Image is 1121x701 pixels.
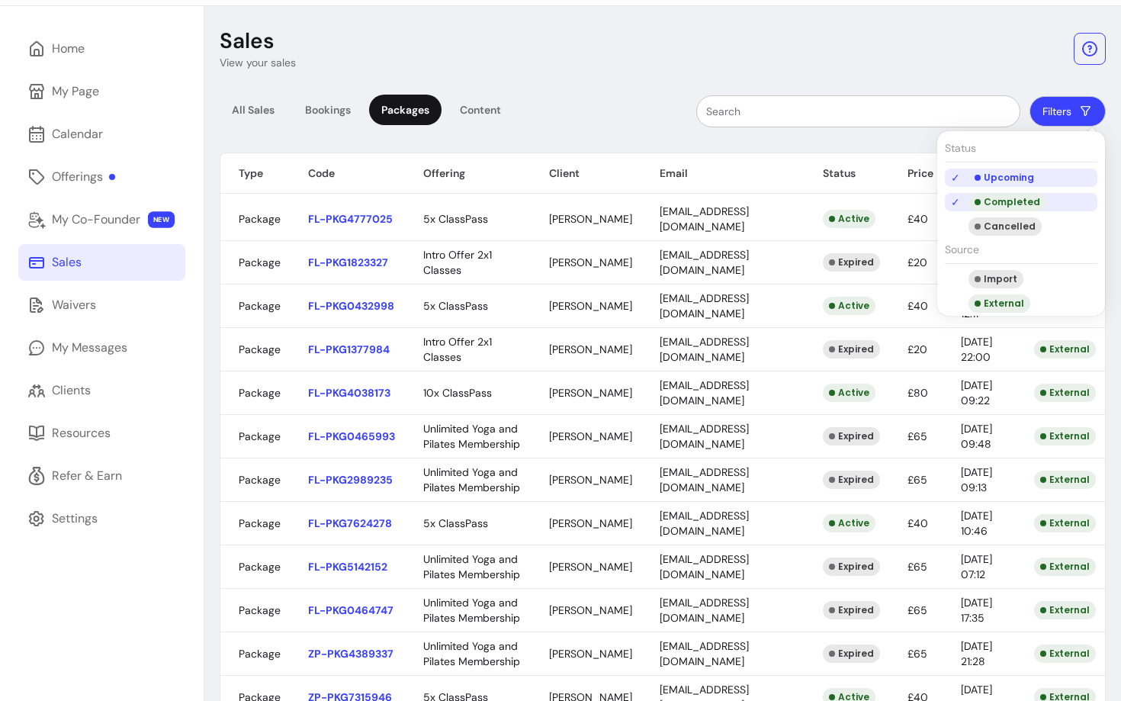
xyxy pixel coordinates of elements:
[52,339,127,357] div: My Messages
[907,560,927,574] span: £65
[1034,384,1096,402] div: External
[448,95,513,125] div: Content
[549,473,632,487] span: [PERSON_NAME]
[52,40,85,58] div: Home
[823,471,880,489] div: Expired
[549,516,632,530] span: [PERSON_NAME]
[308,255,396,270] p: FL-PKG1823327
[805,153,889,194] th: Status
[18,31,185,67] a: Home
[18,73,185,110] a: My Page
[52,168,115,186] div: Offerings
[1034,514,1096,532] div: External
[823,340,880,359] div: Expired
[907,342,927,356] span: £20
[220,95,287,125] div: All Sales
[18,500,185,537] a: Settings
[660,509,749,538] span: [EMAIL_ADDRESS][DOMAIN_NAME]
[239,342,281,356] span: Package
[1034,558,1096,576] div: External
[660,248,749,277] span: [EMAIL_ADDRESS][DOMAIN_NAME]
[18,372,185,409] a: Clients
[52,467,122,485] div: Refer & Earn
[239,429,281,443] span: Package
[660,422,749,451] span: [EMAIL_ADDRESS][DOMAIN_NAME]
[423,516,488,530] span: 5x ClassPass
[961,465,992,494] span: [DATE] 09:13
[239,299,281,313] span: Package
[823,427,880,445] div: Expired
[308,646,396,661] p: ZP-PKG4389337
[369,95,442,125] div: Packages
[423,465,520,494] span: Unlimited Yoga and Pilates Membership
[641,153,805,194] th: Email
[907,386,928,400] span: £80
[423,552,520,581] span: Unlimited Yoga and Pilates Membership
[52,125,103,143] div: Calendar
[907,299,928,313] span: £40
[961,596,992,625] span: [DATE] 17:35
[52,82,99,101] div: My Page
[293,95,363,125] div: Bookings
[968,193,1046,211] div: Completed
[907,516,928,530] span: £40
[961,422,992,451] span: [DATE] 09:48
[549,429,632,443] span: [PERSON_NAME]
[660,465,749,494] span: [EMAIL_ADDRESS][DOMAIN_NAME]
[220,55,296,70] p: View your sales
[1034,340,1096,359] div: External
[308,342,396,357] p: FL-PKG1377984
[423,386,492,400] span: 10x ClassPass
[220,153,290,194] th: Type
[1034,601,1096,619] div: External
[308,472,396,487] p: FL-PKG2989235
[148,211,175,228] span: NEW
[239,603,281,617] span: Package
[823,558,880,576] div: Expired
[308,559,396,574] p: FL-PKG5142152
[1034,645,1096,663] div: External
[18,201,185,238] a: My Co-Founder NEW
[308,603,396,618] p: FL-PKG0464747
[823,645,880,663] div: Expired
[945,134,1097,162] p: Status
[823,384,875,402] div: Active
[423,422,520,451] span: Unlimited Yoga and Pilates Membership
[1034,427,1096,445] div: External
[660,204,749,233] span: [EMAIL_ADDRESS][DOMAIN_NAME]
[907,212,928,226] span: £40
[968,169,1040,187] div: Upcoming
[52,424,111,442] div: Resources
[423,335,492,364] span: Intro Offer 2x1 Classes
[961,378,992,407] span: [DATE] 09:22
[308,516,396,531] p: FL-PKG7624278
[1029,96,1106,127] button: Filters
[968,294,1030,313] div: External
[18,415,185,452] a: Resources
[549,603,632,617] span: [PERSON_NAME]
[18,330,185,366] a: My Messages
[220,27,275,55] p: Sales
[52,211,140,229] div: My Co-Founder
[423,299,488,313] span: 5x ClassPass
[52,510,98,528] div: Settings
[423,639,520,668] span: Unlimited Yoga and Pilates Membership
[549,647,632,661] span: [PERSON_NAME]
[823,514,875,532] div: Active
[549,212,632,226] span: [PERSON_NAME]
[549,560,632,574] span: [PERSON_NAME]
[961,335,992,364] span: [DATE] 22:00
[889,153,943,194] th: Price
[308,298,396,314] p: FL-PKG0432998
[823,297,875,315] div: Active
[907,256,927,269] span: £20
[18,458,185,494] a: Refer & Earn
[907,647,927,661] span: £65
[239,516,281,530] span: Package
[968,270,1023,288] div: Import
[18,244,185,281] a: Sales
[308,211,396,227] p: FL-PKG4777025
[1034,471,1096,489] div: External
[961,509,992,538] span: [DATE] 10:46
[961,639,992,668] span: [DATE] 21:28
